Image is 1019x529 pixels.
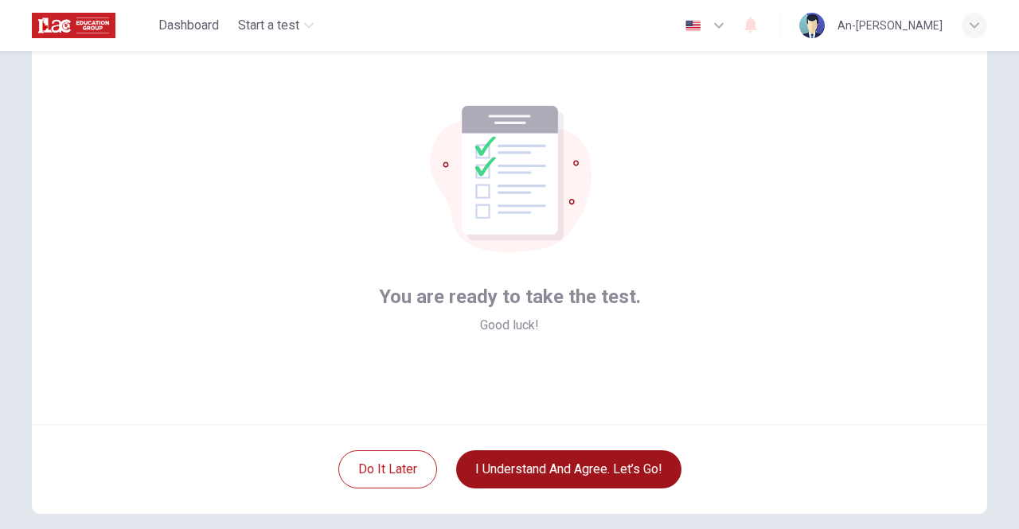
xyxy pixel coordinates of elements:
[232,11,320,40] button: Start a test
[238,16,299,35] span: Start a test
[32,10,152,41] a: ILAC logo
[837,16,943,35] div: An-[PERSON_NAME]
[456,450,681,488] button: I understand and agree. Let’s go!
[799,13,825,38] img: Profile picture
[158,16,219,35] span: Dashboard
[683,20,703,32] img: en
[379,284,641,309] span: You are ready to take the test.
[32,10,115,41] img: ILAC logo
[152,11,225,40] button: Dashboard
[338,450,437,488] button: Do it later
[480,316,539,335] span: Good luck!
